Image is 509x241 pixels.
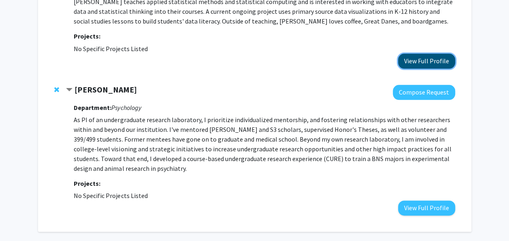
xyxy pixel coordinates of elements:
[66,87,72,93] span: Contract Elizabeth Flandreau Bookmark
[398,54,455,69] button: View Full Profile
[75,84,137,95] strong: [PERSON_NAME]
[398,200,455,215] button: View Full Profile
[111,103,141,112] i: Psychology
[74,192,147,200] span: No Specific Projects Listed
[74,115,455,173] p: As PI of an undergraduate research laboratory, I prioritize individualized mentorship, and foster...
[74,179,100,187] strong: Projects:
[74,45,147,53] span: No Specific Projects Listed
[393,85,455,100] button: Compose Request to Elizabeth Flandreau
[6,204,34,235] iframe: Chat
[54,86,59,93] span: Remove Elizabeth Flandreau from bookmarks
[74,103,111,112] strong: Department:
[74,32,100,40] strong: Projects:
